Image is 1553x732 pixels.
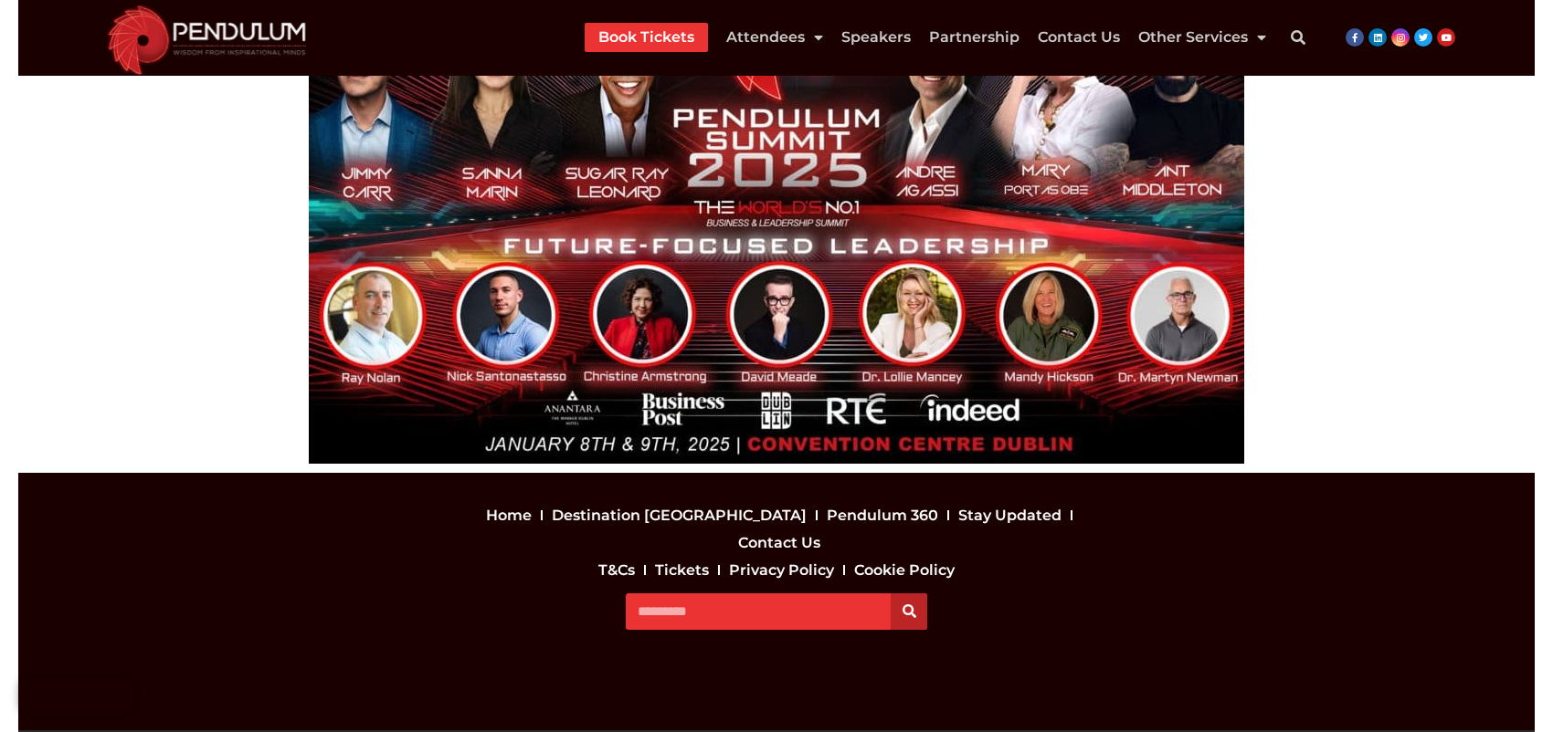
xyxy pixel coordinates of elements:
[841,23,911,52] a: Speakers
[1038,23,1120,52] a: Contact Us
[724,557,839,584] a: Privacy Policy
[1280,19,1316,56] div: Search
[481,502,536,529] a: Home
[1138,23,1266,52] a: Other Services
[464,502,1089,557] nav: Menu
[650,557,713,584] a: Tickets
[929,23,1019,52] a: Partnership
[598,23,694,52] a: Book Tickets
[954,502,1066,529] a: Stay Updated
[891,593,927,630] button: Search
[850,557,959,584] a: Cookie Policy
[726,23,823,52] a: Attendees
[585,23,1266,52] nav: Menu
[734,529,825,557] a: Contact Us
[822,502,943,529] a: Pendulum 360
[464,557,1089,584] nav: Menu
[18,677,136,714] iframe: Brevo live chat
[594,557,639,584] a: T&Cs
[547,502,811,529] a: Destination [GEOGRAPHIC_DATA]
